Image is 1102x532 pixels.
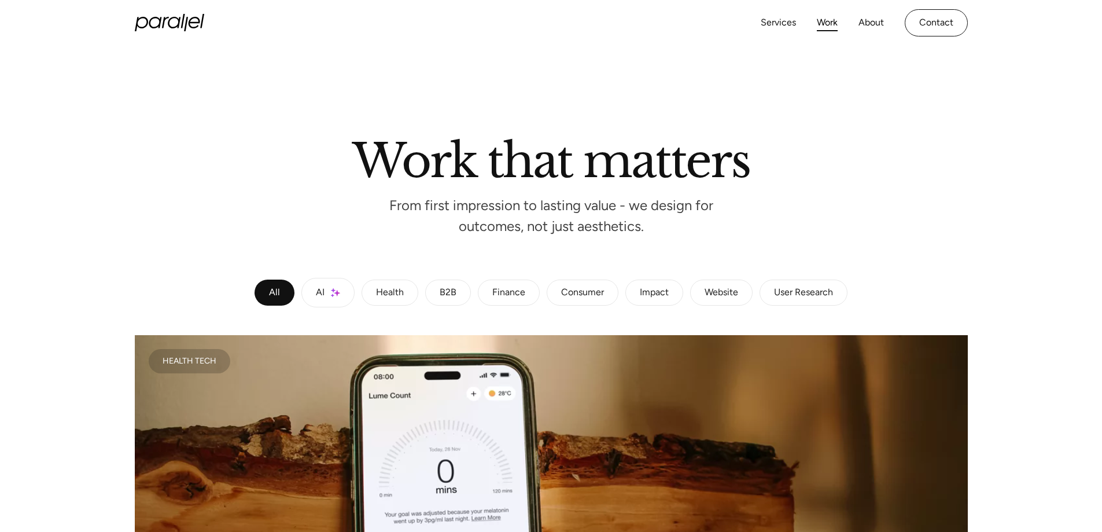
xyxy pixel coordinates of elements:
div: Health [376,289,404,296]
a: home [135,14,204,31]
h2: Work that matters [222,138,881,178]
div: Health Tech [163,358,216,364]
div: Finance [492,289,525,296]
div: B2B [440,289,456,296]
div: Impact [640,289,669,296]
div: AI [316,289,325,296]
div: User Research [774,289,833,296]
a: Work [817,14,838,31]
div: Consumer [561,289,604,296]
a: About [858,14,884,31]
a: Services [761,14,796,31]
div: Website [705,289,738,296]
div: All [269,289,280,296]
a: Contact [905,9,968,36]
p: From first impression to lasting value - we design for outcomes, not just aesthetics. [378,201,725,232]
